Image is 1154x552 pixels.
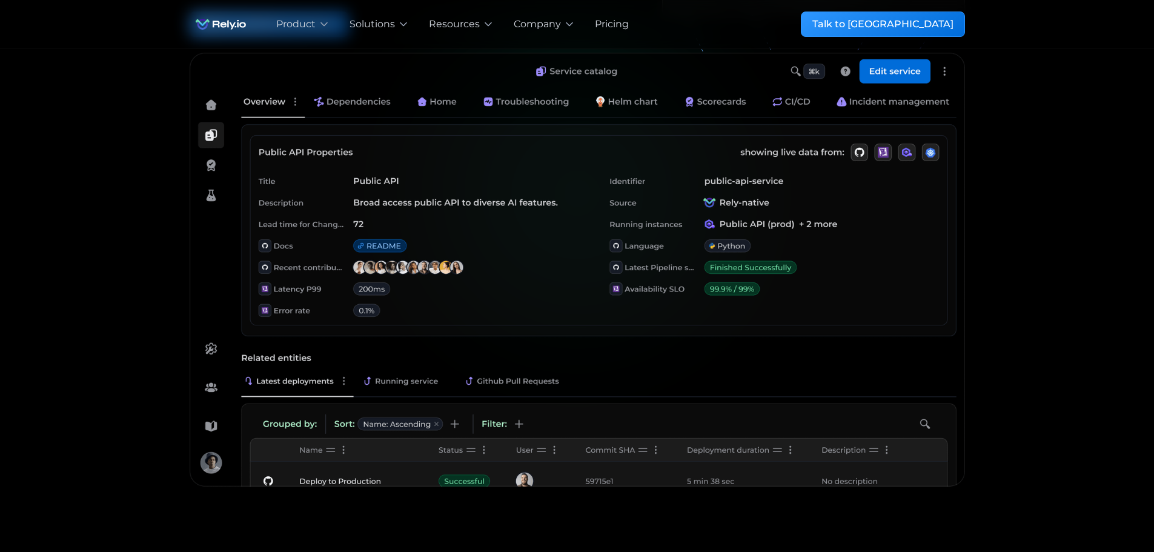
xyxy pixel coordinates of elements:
[350,17,395,32] div: Solutions
[812,17,953,32] div: Talk to [GEOGRAPHIC_DATA]
[595,17,629,32] a: Pricing
[514,17,561,32] div: Company
[429,17,480,32] div: Resources
[276,17,316,32] div: Product
[801,12,965,37] a: Talk to [GEOGRAPHIC_DATA]
[190,12,252,36] a: home
[190,12,252,36] img: Rely.io logo
[1074,472,1137,535] iframe: Chatbot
